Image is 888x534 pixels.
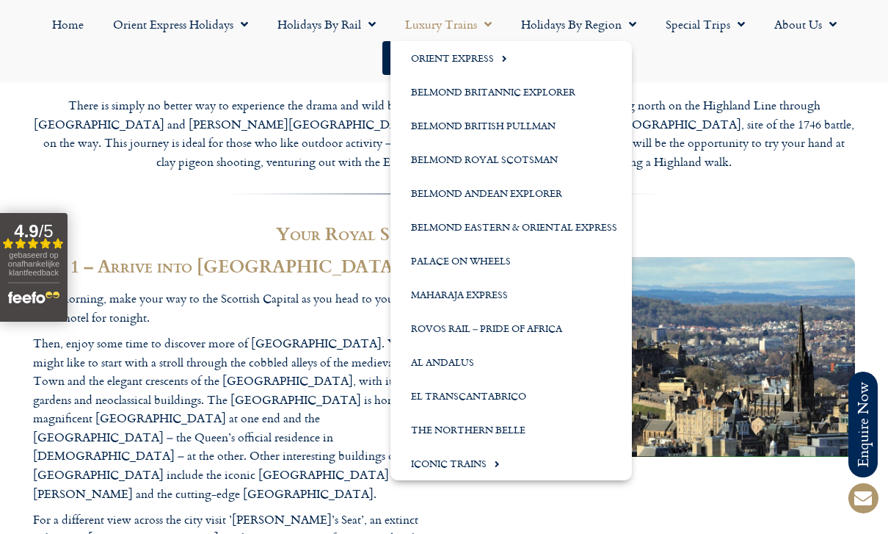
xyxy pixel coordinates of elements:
[506,7,651,41] a: Holidays by Region
[760,7,851,41] a: About Us
[390,142,632,176] a: Belmond Royal Scotsman
[390,41,632,75] a: Orient Express
[390,41,632,480] ul: Luxury Trains
[390,311,632,345] a: Rovos Rail – Pride of Africa
[33,334,437,503] p: Then, enjoy some time to discover more of [GEOGRAPHIC_DATA]. You might like to start with a strol...
[390,244,632,278] a: Palace on Wheels
[7,7,881,75] nav: Menu
[390,210,632,244] a: Belmond Eastern & Oriental Express
[263,7,390,41] a: Holidays by Rail
[390,7,506,41] a: Luxury Trains
[37,7,98,41] a: Home
[390,345,632,379] a: Al Andalus
[390,176,632,210] a: Belmond Andean Explorer
[33,96,855,171] p: There is simply no better way to experience the drama and wild beauty of the [GEOGRAPHIC_DATA]. H...
[651,7,760,41] a: Special Trips
[33,257,437,275] h2: Day 1 – Arrive into [GEOGRAPHIC_DATA]
[390,109,632,142] a: Belmond British Pullman
[98,7,263,41] a: Orient Express Holidays
[382,41,506,75] a: Start your Journey
[33,289,437,327] p: This morning, make your way to the Scottish Capital as you head to your central 5-star hotel for ...
[390,379,632,413] a: El Transcantabrico
[390,413,632,447] a: The Northern Belle
[390,447,632,480] a: Iconic Trains
[390,278,632,311] a: Maharaja Express
[390,75,632,109] a: Belmond Britannic Explorer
